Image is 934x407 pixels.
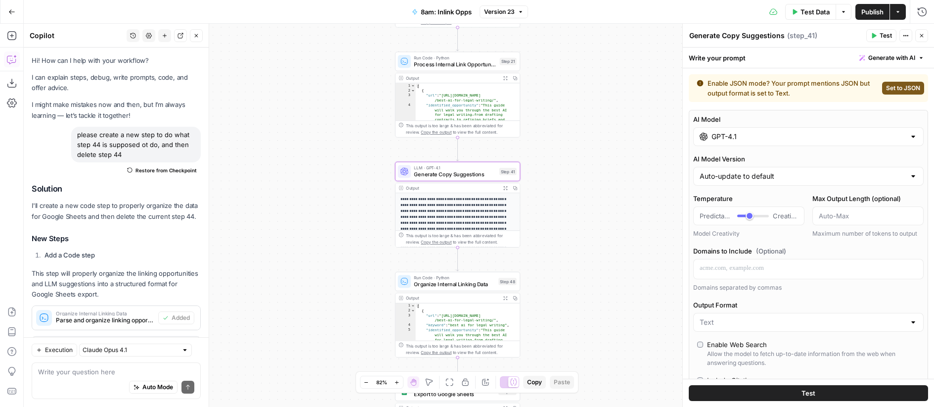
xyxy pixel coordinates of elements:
div: Run Code · PythonOrganize Internal Linking DataStep 48Output[ { "url":"[URL][DOMAIN_NAME] /best-a... [395,272,520,357]
div: Output [406,185,498,191]
div: 3 [396,313,416,323]
p: This step will properly organize the linking opportunities and LLM suggestions into a structured ... [32,268,201,300]
span: Export to Google Sheets [414,390,495,398]
div: 1 [396,83,416,88]
span: Toggle code folding, rows 1 through 159 [411,304,415,308]
div: Run Code · PythonProcess Internal Link OpportunitiesStep 21Output[ { "url":"[URL][DOMAIN_NAME] /b... [395,51,520,137]
span: Copy the output [421,20,451,25]
span: 82% [376,378,387,386]
button: Version 23 [480,5,528,18]
input: Claude Opus 4.1 [83,345,178,355]
button: Auto Mode [129,381,178,394]
span: Restore from Checkpoint [135,166,197,174]
button: Copy [523,376,546,389]
div: 2 [396,88,416,93]
span: Added [172,313,190,322]
img: Group%201%201.png [400,388,408,396]
span: LLM · GPT-4.1 [414,164,496,171]
span: Run Code · Python [414,275,495,281]
span: Predictable [700,211,733,221]
p: I'll create a new code step to properly organize the data for Google Sheets and then delete the c... [32,201,201,221]
label: AI Model Version [693,154,924,164]
button: Added [158,311,194,324]
input: Select a model [712,132,905,142]
div: This output is too large & has been abbreviated for review. to view the full content. [406,343,517,356]
g: Edge from step_21 to step_41 [456,138,459,161]
button: Publish [855,4,890,20]
div: Step 46 [498,388,517,395]
div: Allow the model to fetch up-to-date information from the web when answering questions. [707,350,920,367]
span: Generate Copy Suggestions [414,170,496,178]
div: This output is too large & has been abbreviated for review. to view the full content. [406,12,517,25]
span: ( step_41 ) [787,31,817,41]
span: Run Code · Python [414,54,496,61]
span: Copy the output [421,130,451,135]
span: Copy the output [421,350,451,355]
span: Creative [773,211,798,221]
div: Copilot [30,31,124,41]
label: Domains to Include [693,246,924,256]
label: AI Model [693,114,924,124]
input: Auto-update to default [700,171,905,181]
span: Generate with AI [868,53,915,62]
div: Model Creativity [693,229,804,238]
input: Include CitationsWhen enabled, the output will include the citations of the sources used to gener... [697,377,703,383]
input: Text [700,317,905,327]
span: Toggle code folding, rows 2 through 7 [411,88,415,93]
input: Enable Web SearchAllow the model to fetch up-to-date information from the web when answering ques... [697,342,703,348]
span: Auto Mode [142,383,173,392]
button: Restore from Checkpoint [123,164,201,176]
textarea: Generate Copy Suggestions [689,31,785,41]
div: Enable JSON mode? Your prompt mentions JSON but output format is set to Text. [697,78,878,98]
div: 4 [396,323,416,328]
div: This output is too large & has been abbreviated for review. to view the full content. [406,233,517,246]
button: 8am: Inlink Opps [406,4,478,20]
label: Max Output Length (optional) [812,194,924,203]
div: 5 [396,328,416,371]
span: Version 23 [484,7,515,16]
div: Domains separated by commas [693,283,924,292]
p: Hi! How can I help with your workflow? [32,55,201,66]
span: Organize Internal Linking Data [56,311,154,316]
button: Test [689,385,928,401]
button: Test Data [785,4,836,20]
button: Set to JSON [882,82,924,95]
span: Copy the output [421,240,451,245]
g: Edge from step_48 to step_46 [456,357,459,381]
span: Organize Internal Linking Data [414,280,495,288]
span: Copy [527,378,542,387]
div: Include Citations [707,375,758,385]
span: Test Data [801,7,830,17]
span: 8am: Inlink Opps [421,7,472,17]
div: please create a new step to do what step 44 is supposed ot do, and then delete step 44 [71,127,201,162]
button: Paste [550,376,574,389]
strong: Add a Code step [44,251,95,259]
div: Step 48 [498,278,517,285]
div: 1 [396,304,416,308]
div: Output [406,295,498,301]
span: Publish [861,7,884,17]
span: Process Internal Link Opportunities [414,60,496,68]
span: Set to JSON [886,84,920,93]
div: Step 41 [499,168,517,175]
div: 2 [396,308,416,313]
g: Edge from step_41 to step_48 [456,248,459,271]
h3: New Steps [32,232,201,245]
div: Step 21 [499,58,516,65]
button: Generate with AI [855,51,928,64]
div: Enable Web Search [707,340,767,350]
div: This output is too large & has been abbreviated for review. to view the full content. [406,122,517,135]
label: Temperature [693,194,804,203]
div: Write your prompt [683,48,934,68]
div: 3 [396,93,416,103]
button: Execution [32,344,77,356]
div: Maximum number of tokens to output [812,229,924,238]
p: I can explain steps, debug, write prompts, code, and offer advice. [32,72,201,93]
span: Parse and organize linking opportunities with LLM suggestions into a structured format for Google... [56,316,154,325]
button: Test [866,29,896,42]
label: Output Format [693,300,924,310]
span: Toggle code folding, rows 1 through 120 [411,83,415,88]
span: Test [880,31,892,40]
p: I might make mistakes now and then, but I’m always learning — let’s tackle it together! [32,100,201,120]
span: Toggle code folding, rows 2 through 9 [411,308,415,313]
